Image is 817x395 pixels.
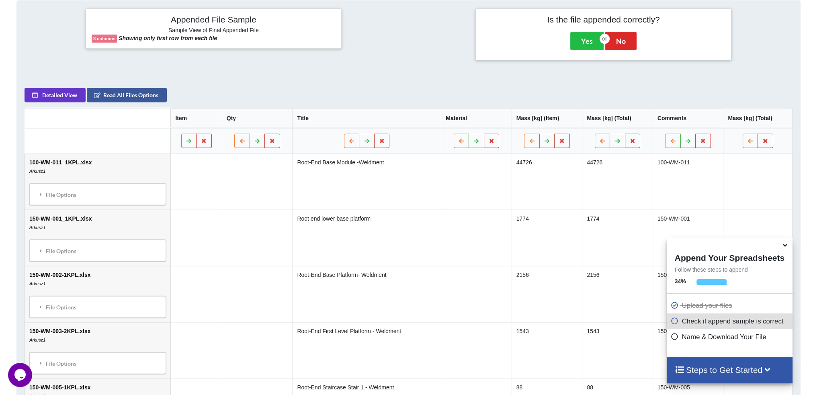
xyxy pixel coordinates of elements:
i: Arkusz1 [29,169,45,174]
th: Mass [kg] (Total) [582,108,653,128]
h6: Sample View of Final Appended File [92,27,336,35]
td: 1543 [582,322,653,379]
td: Root-End First Level Platform - Weldment [292,322,441,379]
iframe: chat widget [8,363,34,387]
td: Root-End Base Platform- Weldment [292,266,441,322]
i: Arkusz1 [29,281,45,286]
p: Follow these steps to append [667,266,792,274]
b: 34 % [675,278,686,284]
i: Arkusz1 [29,338,45,342]
button: Read All Files Options [87,88,167,102]
td: 100-WM-011_1KPL.xlsx [25,154,170,210]
td: 44726 [582,154,653,210]
h4: Steps to Get Started [675,365,784,375]
td: 150-WM-003-2KPL.xlsx [25,322,170,379]
th: Mass [kg] (Total) [723,108,792,128]
th: Title [292,108,441,128]
td: 1774 [582,210,653,266]
p: Upload your files [671,301,790,311]
i: Arkusz1 [29,225,45,230]
td: 150-WM-001_1KPL.xlsx [25,210,170,266]
th: Qty [222,108,293,128]
th: Mass [kg] (Item) [512,108,582,128]
h4: Is the file appended correctly? [481,14,725,25]
p: Name & Download Your File [671,332,790,342]
div: File Options [32,242,164,259]
td: 150-WM-002-1KPL.xlsx [25,266,170,322]
td: 44726 [512,154,582,210]
button: No [605,32,637,50]
button: Detailed View [25,88,86,102]
b: Showing only first row from each file [119,35,217,41]
td: 2156 [582,266,653,322]
div: File Options [32,186,164,203]
td: 150-WM-002 [653,266,723,322]
td: 1774 [512,210,582,266]
td: 150-WM-001 [653,210,723,266]
td: Root-End Base Module -Weldment [292,154,441,210]
td: 150-WM-003 [653,322,723,379]
p: Check if append sample is correct [671,316,790,326]
h4: Append Your Spreadsheets [667,251,792,263]
b: 8 columns [93,36,115,41]
div: File Options [32,355,164,372]
div: File Options [32,299,164,315]
td: 1543 [512,322,582,379]
button: Yes [570,32,604,50]
th: Material [441,108,512,128]
td: 100-WM-011 [653,154,723,210]
th: Item [171,108,222,128]
th: Comments [653,108,723,128]
td: Root end lower base platform [292,210,441,266]
h4: Appended File Sample [92,14,336,26]
td: 2156 [512,266,582,322]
